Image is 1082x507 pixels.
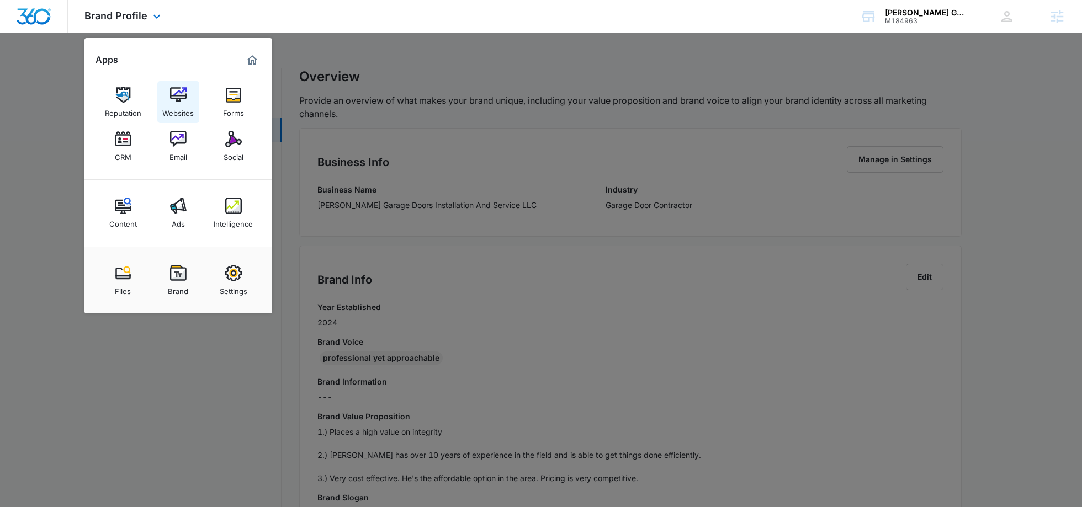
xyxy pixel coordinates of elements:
[885,17,966,25] div: account id
[885,8,966,17] div: account name
[84,10,147,22] span: Brand Profile
[213,125,254,167] a: Social
[102,192,144,234] a: Content
[115,281,131,296] div: Files
[213,259,254,301] a: Settings
[162,103,194,118] div: Websites
[102,81,144,123] a: Reputation
[102,125,144,167] a: CRM
[224,147,243,162] div: Social
[115,147,131,162] div: CRM
[105,103,141,118] div: Reputation
[96,55,118,65] h2: Apps
[243,51,261,69] a: Marketing 360® Dashboard
[168,281,188,296] div: Brand
[214,214,253,228] div: Intelligence
[213,81,254,123] a: Forms
[157,259,199,301] a: Brand
[169,147,187,162] div: Email
[213,192,254,234] a: Intelligence
[102,259,144,301] a: Files
[157,125,199,167] a: Email
[223,103,244,118] div: Forms
[157,192,199,234] a: Ads
[157,81,199,123] a: Websites
[172,214,185,228] div: Ads
[220,281,247,296] div: Settings
[109,214,137,228] div: Content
